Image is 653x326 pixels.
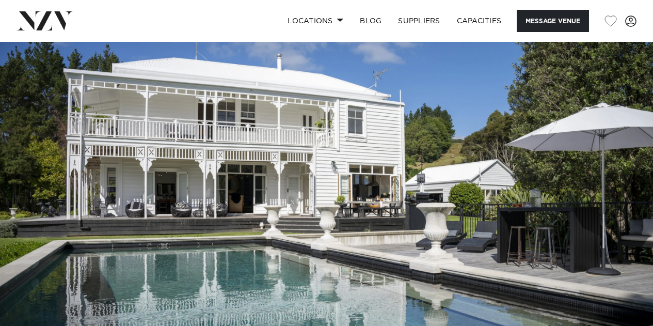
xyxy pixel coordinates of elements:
a: BLOG [352,10,390,32]
img: nzv-logo.png [17,11,73,30]
a: SUPPLIERS [390,10,448,32]
a: Capacities [449,10,510,32]
a: Locations [279,10,352,32]
button: Message Venue [517,10,589,32]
